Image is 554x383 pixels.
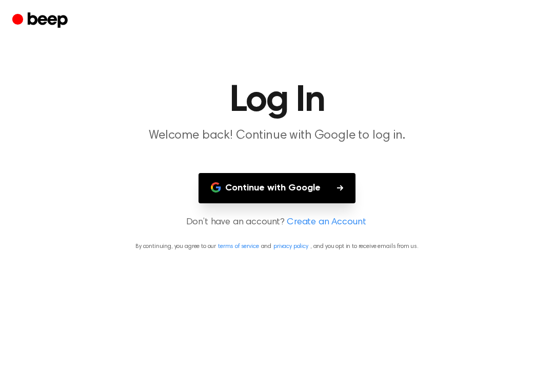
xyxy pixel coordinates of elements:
h1: Log In [14,82,540,119]
a: privacy policy [273,243,308,250]
p: By continuing, you agree to our and , and you opt in to receive emails from us. [12,242,542,251]
button: Continue with Google [199,173,355,203]
a: Create an Account [287,216,366,229]
p: Don’t have an account? [12,216,542,229]
p: Welcome back! Continue with Google to log in. [80,127,474,144]
a: Beep [12,11,70,31]
a: terms of service [218,243,259,250]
